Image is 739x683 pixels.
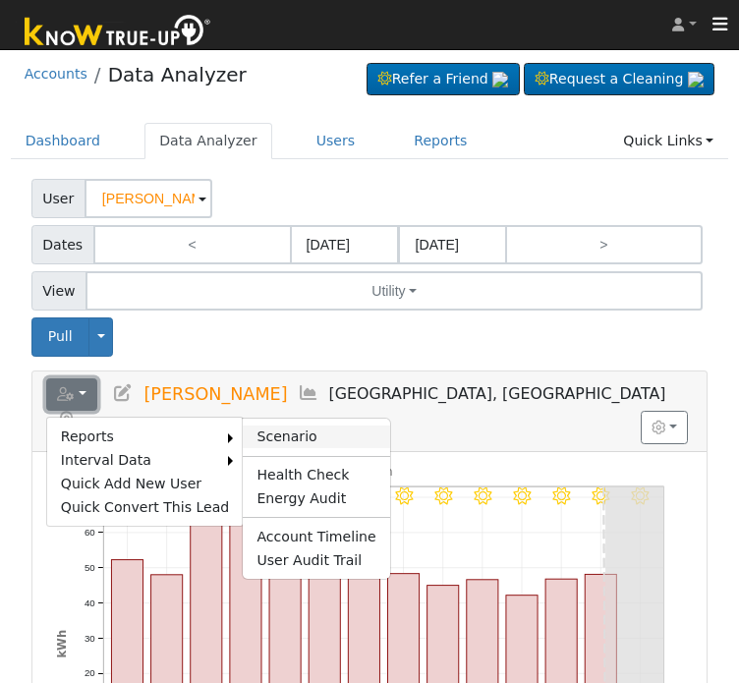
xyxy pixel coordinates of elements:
text: 20 [85,668,95,679]
a: Health Check Report [243,464,389,487]
text: 60 [85,527,95,538]
a: Account Timeline Report [243,525,389,548]
a: Accounts [25,66,87,82]
i: 8/16 - Clear [434,487,452,505]
span: [PERSON_NAME] [143,383,287,403]
a: Quick Convert This Lead [47,495,244,519]
a: Reports [47,426,229,449]
span: Pull [48,328,73,344]
a: Interval Data [47,448,229,472]
a: < [93,225,292,264]
a: Edit User (35484) [112,383,134,403]
button: Pull [31,317,89,356]
button: Utility [85,271,703,311]
a: Data Analyzer [108,63,247,86]
a: Scenario Report [243,426,389,449]
i: 8/18 - Clear [513,487,531,505]
a: Users [302,123,370,159]
i: 8/20 - Clear [593,487,610,505]
img: Know True-Up [15,11,221,55]
a: Request a Cleaning [524,63,714,96]
a: Dashboard [11,123,116,159]
text: Net Consumption 560 kWh [233,465,392,479]
text: 40 [85,598,95,608]
a: User Audit Trail [243,548,389,572]
a: Refer a Friend [367,63,520,96]
a: Multi-Series Graph [298,383,319,403]
a: Data Analyzer [144,123,272,159]
span: View [31,271,87,311]
img: retrieve [492,72,508,87]
text: 50 [85,562,95,573]
a: Quick Add New User [47,472,244,495]
text: 30 [85,633,95,644]
span: [GEOGRAPHIC_DATA], [GEOGRAPHIC_DATA] [329,384,666,403]
a: Energy Audit Report [243,486,389,510]
input: Select a User [85,179,212,218]
button: Toggle navigation [702,11,739,38]
a: Reports [399,123,482,159]
img: retrieve [688,72,704,87]
span: Dates [31,225,94,264]
i: 8/17 - Clear [474,487,491,505]
a: Quick Links [608,123,728,159]
i: 8/19 - Clear [552,487,570,505]
i: 8/15 - Clear [395,487,413,505]
span: User [31,179,85,218]
text: kWh [54,630,68,658]
a: > [505,225,704,264]
a: Map [56,411,78,430]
